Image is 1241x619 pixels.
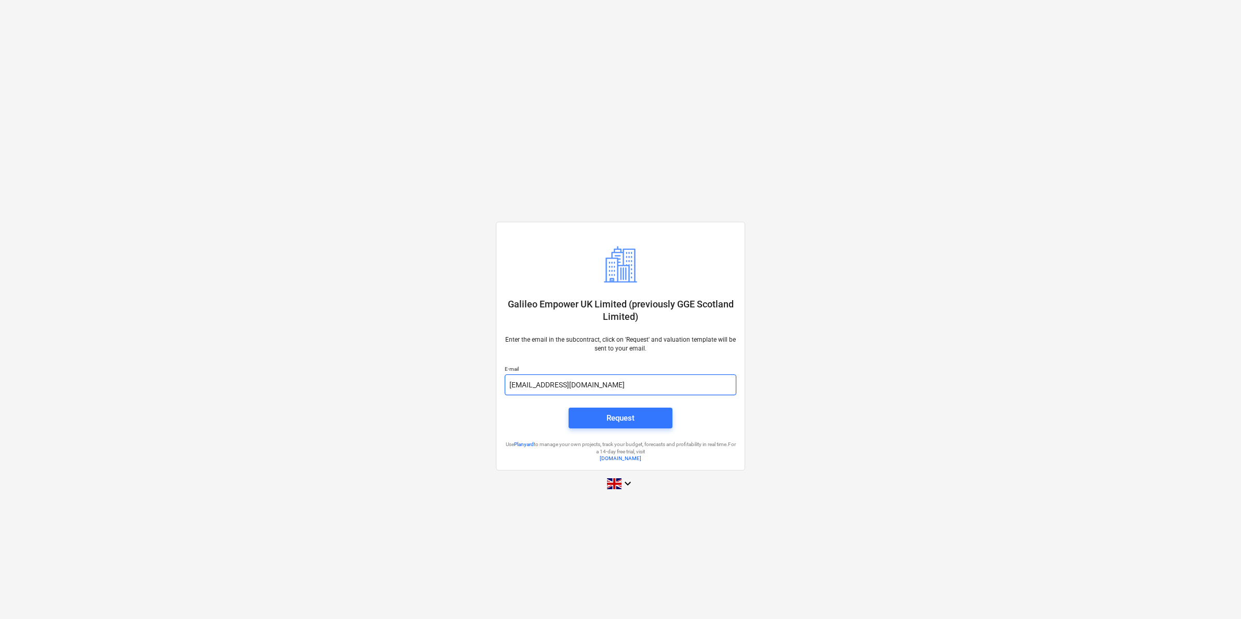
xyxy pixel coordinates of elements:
[606,411,635,425] div: Request
[514,441,534,447] a: Planyard
[505,298,736,323] p: Galileo Empower UK Limited (previously GGE Scotland Limited)
[505,335,736,353] p: Enter the email in the subcontract, click on 'Request' and valuation template will be sent to you...
[505,374,736,395] input: E-mail
[600,455,641,461] a: [DOMAIN_NAME]
[569,408,672,428] button: Request
[622,477,634,490] i: keyboard_arrow_down
[505,366,736,374] p: E-mail
[505,441,736,455] p: Use to manage your own projects, track your budget, forecasts and profitability in real time. For...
